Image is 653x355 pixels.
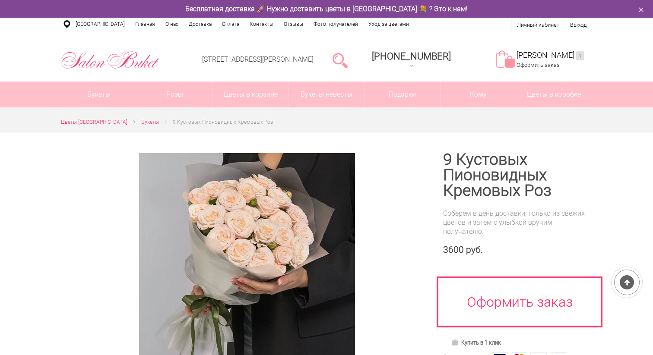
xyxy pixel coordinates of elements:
[365,82,440,107] a: Подарки
[443,209,592,236] div: Соберем в день доставки, только из свежих цветов и затем с улыбкой вручим получателю.
[130,18,160,31] a: Главная
[184,18,217,31] a: Доставка
[173,119,273,125] span: 9 Кустовых Пионовидных Кремовых Роз
[372,51,451,62] span: [PHONE_NUMBER]
[447,336,505,349] a: Купить в 1 клик
[576,51,584,60] ins: 1
[61,119,127,125] span: Цветы [GEOGRAPHIC_DATA]
[137,82,213,107] a: Розы
[308,18,363,31] a: Фото получателей
[441,82,516,107] span: Кому
[70,18,130,31] a: [GEOGRAPHIC_DATA]
[363,18,414,31] a: Уход за цветами
[54,4,599,13] div: Бесплатная доставка 🚀 Нужно доставить цветы в [GEOGRAPHIC_DATA] 💐 ? Это к нам!
[141,118,159,127] a: Букеты
[517,50,584,60] a: [PERSON_NAME]1
[244,18,279,31] a: Контакты
[443,245,592,255] div: 3600 руб.
[289,82,365,107] a: Букеты невесты
[279,18,308,31] a: Отзывы
[516,82,592,107] a: Цветы в коробке
[437,276,602,327] a: Оформить заказ
[61,118,127,127] a: Цветы [GEOGRAPHIC_DATA]
[217,18,244,31] a: Оплата
[160,18,184,31] a: О нас
[213,82,288,107] a: Цветы в корзине
[443,152,592,198] h1: 9 Кустовых Пионовидных Кремовых Роз
[517,62,560,68] a: Оформить заказ
[202,55,314,63] a: [STREET_ADDRESS][PERSON_NAME]
[141,119,159,125] span: Букеты
[61,49,160,71] img: Цветы Нижний Новгород
[570,22,586,28] a: Выход
[451,339,461,346] img: Купить в 1 клик
[517,22,559,28] a: Личный кабинет
[61,82,137,107] a: Букеты
[367,48,456,72] a: [PHONE_NUMBER]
